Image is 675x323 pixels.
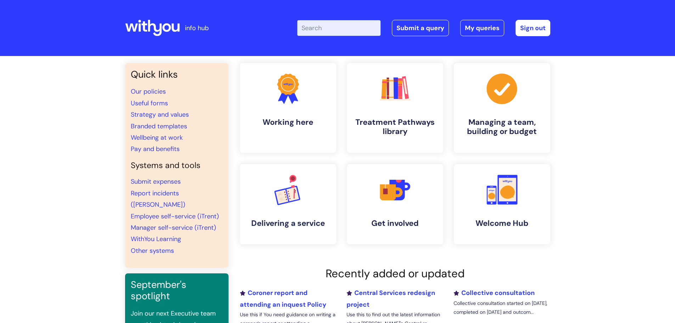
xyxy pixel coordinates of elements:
[392,20,449,36] a: Submit a query
[353,219,438,228] h4: Get involved
[240,164,336,244] a: Delivering a service
[131,122,187,130] a: Branded templates
[240,63,336,153] a: Working here
[131,133,183,142] a: Wellbeing at work
[185,22,209,34] p: info hub
[297,20,550,36] div: | -
[131,99,168,107] a: Useful forms
[460,118,545,137] h4: Managing a team, building or budget
[516,20,550,36] a: Sign out
[246,118,331,127] h4: Working here
[131,145,180,153] a: Pay and benefits
[131,110,189,119] a: Strategy and values
[347,289,435,308] a: Central Services redesign project
[460,219,545,228] h4: Welcome Hub
[240,267,550,280] h2: Recently added or updated
[246,219,331,228] h4: Delivering a service
[454,63,550,153] a: Managing a team, building or budget
[131,246,174,255] a: Other systems
[454,289,535,297] a: Collective consultation
[347,164,443,244] a: Get involved
[131,235,181,243] a: WithYou Learning
[131,161,223,171] h4: Systems and tools
[131,212,219,221] a: Employee self-service (iTrent)
[297,20,381,36] input: Search
[454,164,550,244] a: Welcome Hub
[240,289,326,308] a: Coroner report and attending an inquest Policy
[347,63,443,153] a: Treatment Pathways library
[131,279,223,302] h3: September's spotlight
[131,69,223,80] h3: Quick links
[353,118,438,137] h4: Treatment Pathways library
[131,189,185,209] a: Report incidents ([PERSON_NAME])
[460,20,504,36] a: My queries
[454,299,550,317] p: Collective consultation started on [DATE], completed on [DATE] and outcom...
[131,87,166,96] a: Our policies
[131,177,181,186] a: Submit expenses
[131,223,216,232] a: Manager self-service (iTrent)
